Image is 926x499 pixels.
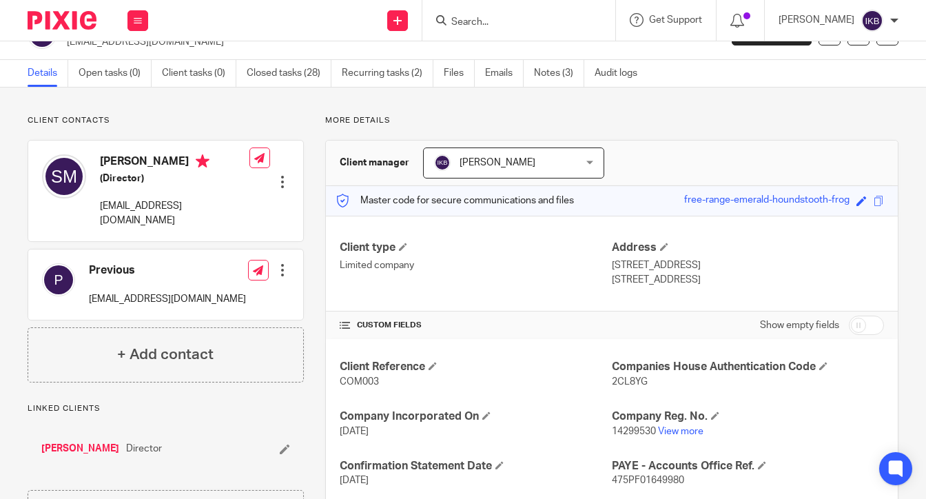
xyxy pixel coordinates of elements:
[612,360,884,374] h4: Companies House Authentication Code
[117,344,214,365] h4: + Add contact
[28,60,68,87] a: Details
[336,194,574,207] p: Master code for secure communications and files
[28,115,304,126] p: Client contacts
[444,60,475,87] a: Files
[760,318,839,332] label: Show empty fields
[67,35,711,49] p: [EMAIL_ADDRESS][DOMAIN_NAME]
[325,115,898,126] p: More details
[534,60,584,87] a: Notes (3)
[612,377,648,387] span: 2CL8YG
[100,172,249,185] h5: (Director)
[340,241,612,255] h4: Client type
[612,476,684,485] span: 475PF01649980
[28,403,304,414] p: Linked clients
[649,15,702,25] span: Get Support
[779,13,854,27] p: [PERSON_NAME]
[126,442,162,456] span: Director
[612,273,884,287] p: [STREET_ADDRESS]
[340,476,369,485] span: [DATE]
[612,459,884,473] h4: PAYE - Accounts Office Ref.
[42,263,75,296] img: svg%3E
[42,154,86,198] img: svg%3E
[28,11,96,30] img: Pixie
[612,427,656,436] span: 14299530
[658,427,703,436] a: View more
[485,60,524,87] a: Emails
[196,154,209,168] i: Primary
[340,377,379,387] span: COM003
[612,258,884,272] p: [STREET_ADDRESS]
[612,409,884,424] h4: Company Reg. No.
[434,154,451,171] img: svg%3E
[450,17,574,29] input: Search
[100,199,249,227] p: [EMAIL_ADDRESS][DOMAIN_NAME]
[247,60,331,87] a: Closed tasks (28)
[612,241,884,255] h4: Address
[89,292,246,306] p: [EMAIL_ADDRESS][DOMAIN_NAME]
[340,156,409,170] h3: Client manager
[460,158,535,167] span: [PERSON_NAME]
[79,60,152,87] a: Open tasks (0)
[342,60,433,87] a: Recurring tasks (2)
[89,263,246,278] h4: Previous
[340,459,612,473] h4: Confirmation Statement Date
[340,258,612,272] p: Limited company
[340,409,612,424] h4: Company Incorporated On
[684,193,850,209] div: free-range-emerald-houndstooth-frog
[595,60,648,87] a: Audit logs
[340,427,369,436] span: [DATE]
[340,320,612,331] h4: CUSTOM FIELDS
[41,442,119,456] a: [PERSON_NAME]
[100,154,249,172] h4: [PERSON_NAME]
[861,10,883,32] img: svg%3E
[340,360,612,374] h4: Client Reference
[162,60,236,87] a: Client tasks (0)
